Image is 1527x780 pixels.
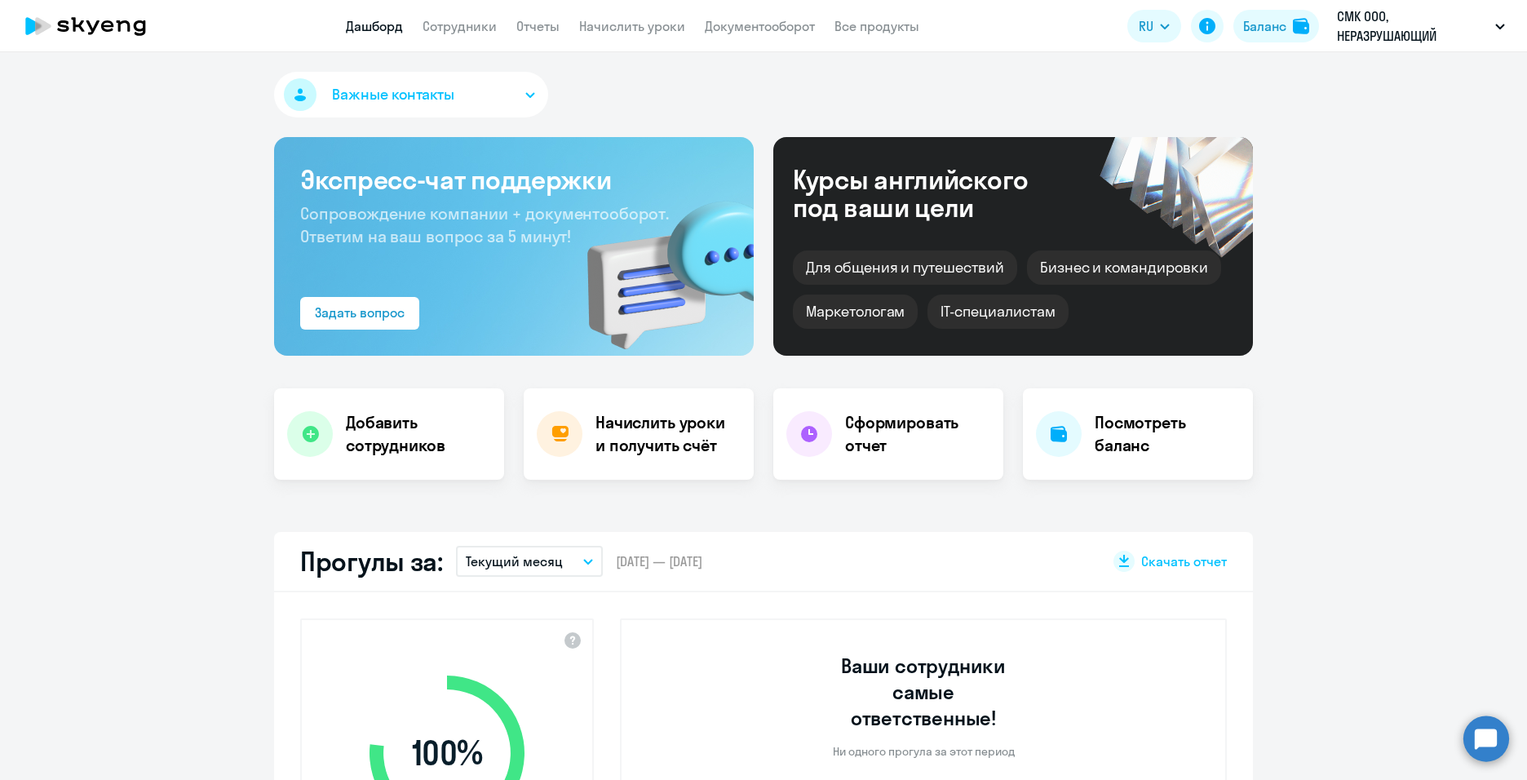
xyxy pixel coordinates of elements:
[793,166,1072,221] div: Курсы английского под ваши цели
[1337,7,1489,46] p: СМК ООО, НЕРАЗРУШАЮЩИЙ КОНТРОЛЬ, ООО
[1243,16,1286,36] div: Баланс
[1095,411,1240,457] h4: Посмотреть баланс
[466,552,563,571] p: Текущий месяц
[705,18,815,34] a: Документооборот
[516,18,560,34] a: Отчеты
[616,552,702,570] span: [DATE] — [DATE]
[793,295,918,329] div: Маркетологам
[353,733,541,773] span: 100 %
[423,18,497,34] a: Сотрудники
[793,250,1017,285] div: Для общения и путешествий
[300,545,443,578] h2: Прогулы за:
[456,546,603,577] button: Текущий месяц
[833,744,1015,759] p: Ни одного прогула за этот период
[1139,16,1153,36] span: RU
[1293,18,1309,34] img: balance
[300,163,728,196] h3: Экспресс-чат поддержки
[579,18,685,34] a: Начислить уроки
[1027,250,1221,285] div: Бизнес и командировки
[819,653,1029,731] h3: Ваши сотрудники самые ответственные!
[346,18,403,34] a: Дашборд
[300,297,419,330] button: Задать вопрос
[300,203,669,246] span: Сопровождение компании + документооборот. Ответим на ваш вопрос за 5 минут!
[1233,10,1319,42] button: Балансbalance
[595,411,737,457] h4: Начислить уроки и получить счёт
[927,295,1068,329] div: IT-специалистам
[845,411,990,457] h4: Сформировать отчет
[274,72,548,117] button: Важные контакты
[834,18,919,34] a: Все продукты
[1141,552,1227,570] span: Скачать отчет
[1329,7,1513,46] button: СМК ООО, НЕРАЗРУШАЮЩИЙ КОНТРОЛЬ, ООО
[1127,10,1181,42] button: RU
[315,303,405,322] div: Задать вопрос
[346,411,491,457] h4: Добавить сотрудников
[332,84,454,105] span: Важные контакты
[564,172,754,356] img: bg-img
